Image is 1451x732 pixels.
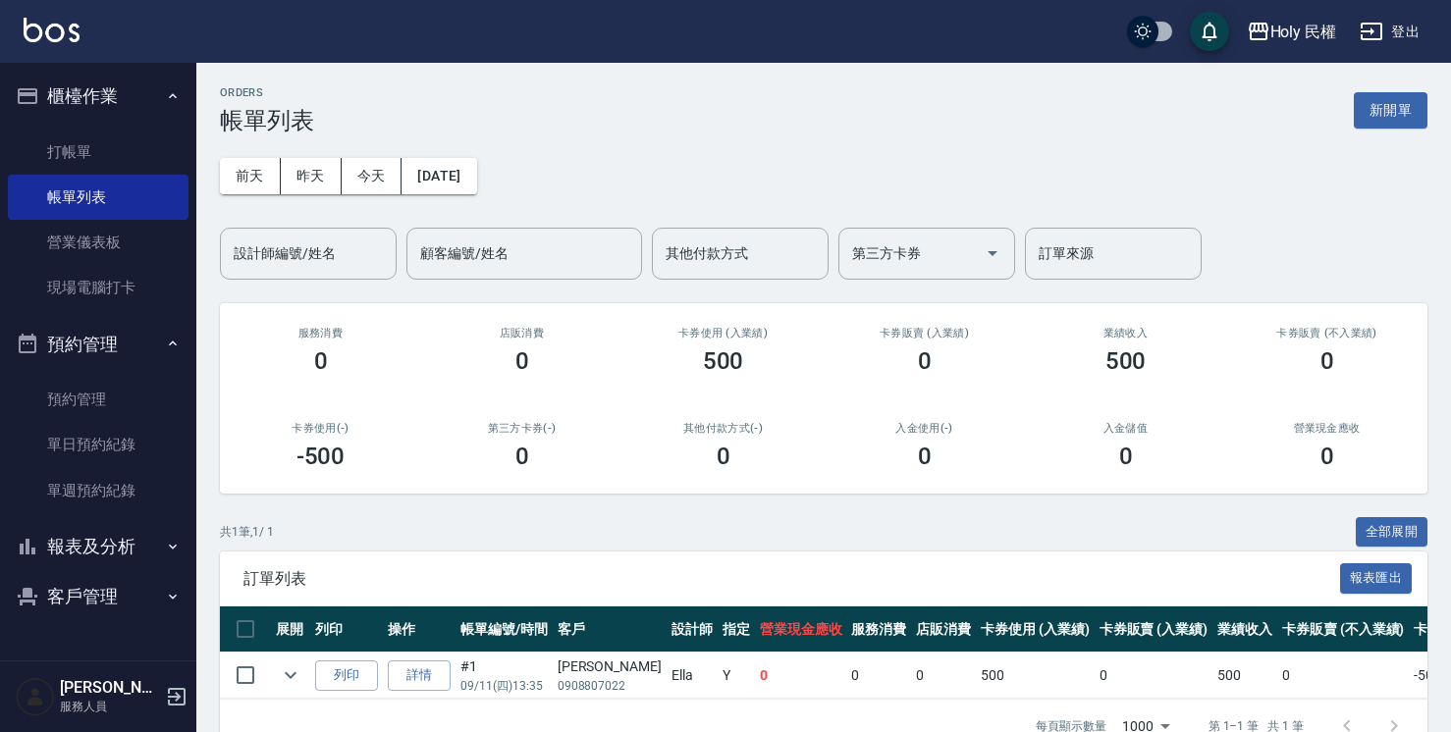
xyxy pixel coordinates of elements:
[911,606,976,653] th: 店販消費
[976,653,1095,699] td: 500
[445,422,599,435] h2: 第三方卡券(-)
[243,569,1340,589] span: 訂單列表
[243,327,398,340] h3: 服務消費
[8,319,188,370] button: 預約管理
[1250,327,1404,340] h2: 卡券販賣 (不入業績)
[1354,92,1427,129] button: 新開單
[243,422,398,435] h2: 卡券使用(-)
[271,606,310,653] th: 展開
[314,347,328,375] h3: 0
[515,347,529,375] h3: 0
[276,660,305,690] button: expand row
[846,653,911,699] td: 0
[1250,422,1404,435] h2: 營業現金應收
[976,606,1095,653] th: 卡券使用 (入業績)
[918,347,932,375] h3: 0
[1095,653,1213,699] td: 0
[1277,653,1409,699] td: 0
[1356,517,1428,548] button: 全部展開
[1340,568,1413,587] a: 報表匯出
[16,677,55,716] img: Person
[911,653,976,699] td: 0
[553,606,667,653] th: 客戶
[1095,606,1213,653] th: 卡券販賣 (入業績)
[667,653,718,699] td: Ella
[60,698,160,715] p: 服務人員
[8,220,188,265] a: 營業儀表板
[8,71,188,122] button: 櫃檯作業
[718,653,755,699] td: Y
[8,265,188,310] a: 現場電腦打卡
[8,130,188,175] a: 打帳單
[755,653,847,699] td: 0
[755,606,847,653] th: 營業現金應收
[456,653,553,699] td: #1
[515,443,529,470] h3: 0
[1340,563,1413,594] button: 報表匯出
[717,443,730,470] h3: 0
[1190,12,1229,51] button: save
[667,606,718,653] th: 設計師
[918,443,932,470] h3: 0
[977,237,1008,269] button: Open
[1212,653,1277,699] td: 500
[646,327,800,340] h2: 卡券使用 (入業績)
[383,606,456,653] th: 操作
[1320,347,1334,375] h3: 0
[8,377,188,422] a: 預約管理
[1119,443,1133,470] h3: 0
[1105,347,1147,375] h3: 500
[342,158,403,194] button: 今天
[8,521,188,572] button: 報表及分析
[220,158,281,194] button: 前天
[460,677,548,695] p: 09/11 (四) 13:35
[1352,14,1427,50] button: 登出
[646,422,800,435] h2: 其他付款方式(-)
[1212,606,1277,653] th: 業績收入
[718,606,755,653] th: 指定
[281,158,342,194] button: 昨天
[296,443,346,470] h3: -500
[388,660,451,691] a: 詳情
[24,18,80,42] img: Logo
[310,606,383,653] th: 列印
[220,86,314,99] h2: ORDERS
[60,678,160,698] h5: [PERSON_NAME]
[220,523,274,541] p: 共 1 筆, 1 / 1
[1354,100,1427,119] a: 新開單
[558,656,662,677] div: [PERSON_NAME]
[8,468,188,513] a: 單週預約紀錄
[558,677,662,695] p: 0908807022
[703,347,744,375] h3: 500
[1277,606,1409,653] th: 卡券販賣 (不入業績)
[402,158,476,194] button: [DATE]
[315,660,378,691] button: 列印
[847,327,1001,340] h2: 卡券販賣 (入業績)
[1048,422,1203,435] h2: 入金儲值
[8,175,188,220] a: 帳單列表
[1239,12,1345,52] button: Holy 民權
[456,606,553,653] th: 帳單編號/時間
[8,422,188,467] a: 單日預約紀錄
[847,422,1001,435] h2: 入金使用(-)
[1048,327,1203,340] h2: 業績收入
[8,571,188,622] button: 客戶管理
[1320,443,1334,470] h3: 0
[445,327,599,340] h2: 店販消費
[846,606,911,653] th: 服務消費
[1270,20,1337,44] div: Holy 民權
[220,107,314,134] h3: 帳單列表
